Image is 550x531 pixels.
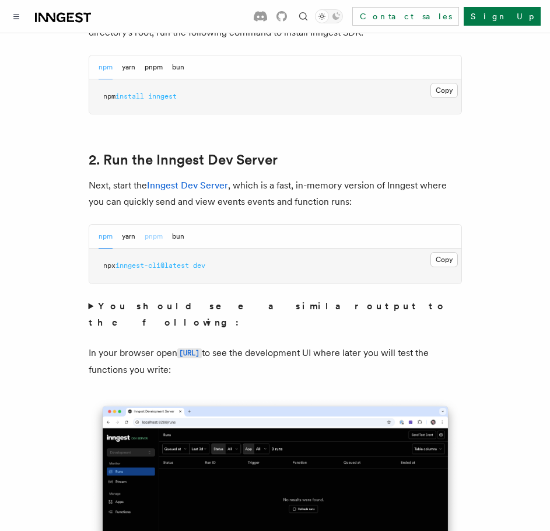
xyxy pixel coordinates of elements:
button: npm [99,225,113,249]
span: dev [193,261,205,270]
summary: You should see a similar output to the following: [89,298,462,331]
p: In your browser open to see the development UI where later you will test the functions you write: [89,345,462,378]
code: [URL] [177,348,202,358]
button: Toggle dark mode [315,9,343,23]
button: bun [172,225,184,249]
span: inngest [148,92,177,100]
a: [URL] [177,347,202,358]
button: Find something... [296,9,310,23]
a: Contact sales [352,7,459,26]
a: Sign Up [464,7,541,26]
span: npx [103,261,115,270]
button: Copy [430,252,458,267]
button: Toggle navigation [9,9,23,23]
button: yarn [122,55,135,79]
button: bun [172,55,184,79]
button: Copy [430,83,458,98]
a: Inngest Dev Server [147,180,228,191]
a: 2. Run the Inngest Dev Server [89,152,278,168]
button: yarn [122,225,135,249]
button: npm [99,55,113,79]
p: Next, start the , which is a fast, in-memory version of Inngest where you can quickly send and vi... [89,177,462,210]
span: npm [103,92,115,100]
strong: You should see a similar output to the following: [89,301,447,328]
button: pnpm [145,55,163,79]
span: install [115,92,144,100]
span: inngest-cli@latest [115,261,189,270]
button: pnpm [145,225,163,249]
